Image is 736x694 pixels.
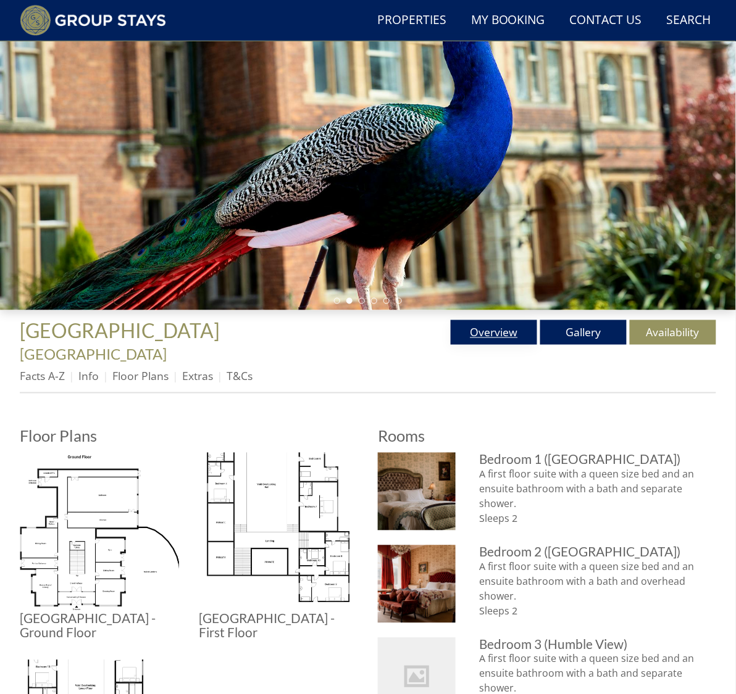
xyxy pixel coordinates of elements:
h3: Bedroom 2 ([GEOGRAPHIC_DATA]) [479,545,716,560]
a: Properties [372,7,451,35]
img: Group Stays [20,5,166,36]
a: Info [78,369,99,384]
a: [GEOGRAPHIC_DATA] [20,345,167,363]
a: Availability [630,320,716,345]
h2: Rooms [378,428,716,445]
h3: Bedroom 1 ([GEOGRAPHIC_DATA]) [479,453,716,467]
img: Bedroom 1 (Victoria) [378,453,456,531]
a: Extras [182,369,213,384]
h2: Floor Plans [20,428,358,445]
a: T&Cs [227,369,253,384]
p: A first floor suite with a queen size bed and an ensuite bathroom with a bath and overhead shower... [479,560,716,619]
p: A first floor suite with a queen size bed and an ensuite bathroom with a bath and separate shower... [479,467,716,526]
a: Search [662,7,716,35]
a: Gallery [540,320,627,345]
img: Pennons Park - Ground Floor [20,453,179,612]
span: [GEOGRAPHIC_DATA] [20,319,220,343]
img: Pennons Park - First Floor [199,453,358,612]
h3: [GEOGRAPHIC_DATA] - First Floor [199,612,358,640]
a: [GEOGRAPHIC_DATA] [20,319,224,343]
a: Contact Us [565,7,647,35]
img: Bedroom 2 (Northumberland) [378,545,456,623]
a: Overview [451,320,537,345]
a: Facts A-Z [20,369,65,384]
a: Floor Plans [112,369,169,384]
span: - [20,324,228,363]
h3: [GEOGRAPHIC_DATA] - Ground Floor [20,612,179,640]
a: My Booking [466,7,550,35]
h3: Bedroom 3 (Humble View) [479,638,716,652]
